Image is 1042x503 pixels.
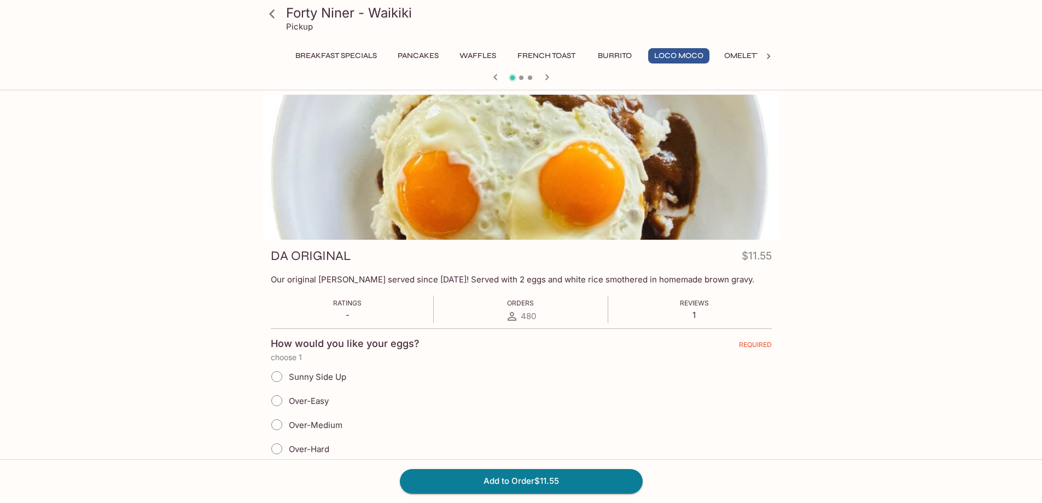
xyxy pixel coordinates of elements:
button: French Toast [511,48,581,63]
span: REQUIRED [739,340,772,353]
button: Add to Order$11.55 [400,469,643,493]
span: Orders [507,299,534,307]
p: Pickup [286,21,313,32]
button: Loco Moco [648,48,709,63]
span: Over-Medium [289,420,342,430]
button: Pancakes [392,48,445,63]
h4: $11.55 [742,247,772,269]
p: Our original [PERSON_NAME] served since [DATE]! Served with 2 eggs and white rice smothered in ho... [271,274,772,285]
span: 480 [521,311,536,321]
button: Omelettes [718,48,776,63]
p: choose 1 [271,353,772,362]
h3: Forty Niner - Waikiki [286,4,775,21]
p: - [333,310,362,320]
div: DA ORIGINAL [263,95,779,240]
span: Reviews [680,299,709,307]
span: Over-Hard [289,444,329,454]
span: Over-Easy [289,396,329,406]
button: Breakfast Specials [289,48,383,63]
span: Sunny Side Up [289,372,346,382]
p: 1 [680,310,709,320]
span: Ratings [333,299,362,307]
h3: DA ORIGINAL [271,247,351,264]
h4: How would you like your eggs? [271,338,420,350]
button: Waffles [453,48,503,63]
button: Burrito [590,48,639,63]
